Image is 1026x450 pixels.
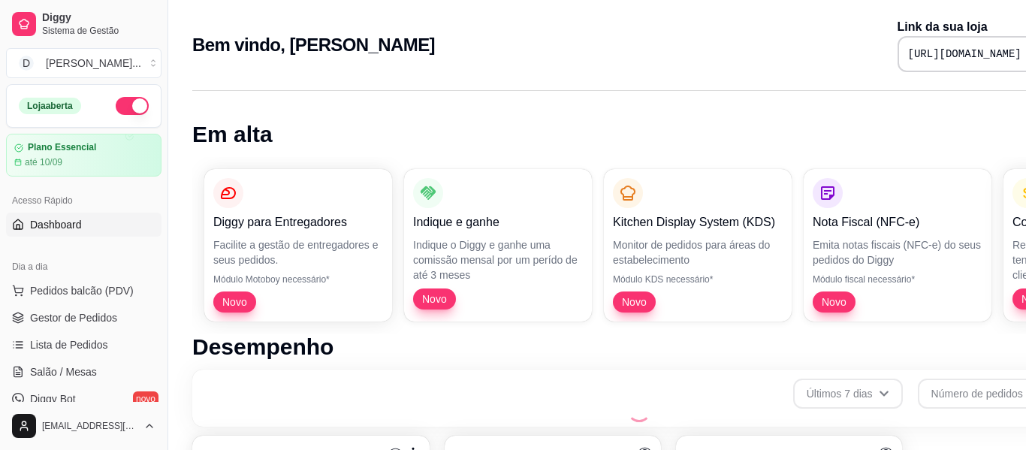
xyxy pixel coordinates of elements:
[46,56,141,71] div: [PERSON_NAME] ...
[30,310,117,325] span: Gestor de Pedidos
[192,33,435,57] h2: Bem vindo, [PERSON_NAME]
[213,273,383,285] p: Módulo Motoboy necessário*
[204,169,392,322] button: Diggy para EntregadoresFacilite a gestão de entregadores e seus pedidos.Módulo Motoboy necessário...
[6,408,161,444] button: [EMAIL_ADDRESS][DOMAIN_NAME]
[30,283,134,298] span: Pedidos balcão (PDV)
[19,98,81,114] div: Loja aberta
[804,169,991,322] button: Nota Fiscal (NFC-e)Emita notas fiscais (NFC-e) do seus pedidos do DiggyMódulo fiscal necessário*Novo
[30,217,82,232] span: Dashboard
[30,364,97,379] span: Salão / Mesas
[6,213,161,237] a: Dashboard
[19,56,34,71] span: D
[613,213,783,231] p: Kitchen Display System (KDS)
[6,48,161,78] button: Select a team
[6,255,161,279] div: Dia a dia
[816,294,852,310] span: Novo
[413,213,583,231] p: Indique e ganhe
[813,273,982,285] p: Módulo fiscal necessário*
[6,6,161,42] a: DiggySistema de Gestão
[42,25,155,37] span: Sistema de Gestão
[404,169,592,322] button: Indique e ganheIndique o Diggy e ganhe uma comissão mensal por um perído de até 3 mesesNovo
[6,387,161,411] a: Diggy Botnovo
[30,391,76,406] span: Diggy Bot
[813,213,982,231] p: Nota Fiscal (NFC-e)
[213,237,383,267] p: Facilite a gestão de entregadores e seus pedidos.
[6,189,161,213] div: Acesso Rápido
[413,237,583,282] p: Indique o Diggy e ganhe uma comissão mensal por um perído de até 3 meses
[908,47,1021,62] pre: [URL][DOMAIN_NAME]
[604,169,792,322] button: Kitchen Display System (KDS)Monitor de pedidos para áreas do estabelecimentoMódulo KDS necessário...
[613,237,783,267] p: Monitor de pedidos para áreas do estabelecimento
[813,237,982,267] p: Emita notas fiscais (NFC-e) do seus pedidos do Diggy
[627,398,651,422] div: Loading
[6,134,161,177] a: Plano Essencialaté 10/09
[213,213,383,231] p: Diggy para Entregadores
[613,273,783,285] p: Módulo KDS necessário*
[28,142,96,153] article: Plano Essencial
[216,294,253,310] span: Novo
[30,337,108,352] span: Lista de Pedidos
[6,333,161,357] a: Lista de Pedidos
[793,379,903,409] button: Últimos 7 dias
[6,306,161,330] a: Gestor de Pedidos
[42,11,155,25] span: Diggy
[416,291,453,307] span: Novo
[42,420,137,432] span: [EMAIL_ADDRESS][DOMAIN_NAME]
[6,279,161,303] button: Pedidos balcão (PDV)
[116,97,149,115] button: Alterar Status
[6,360,161,384] a: Salão / Mesas
[25,156,62,168] article: até 10/09
[616,294,653,310] span: Novo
